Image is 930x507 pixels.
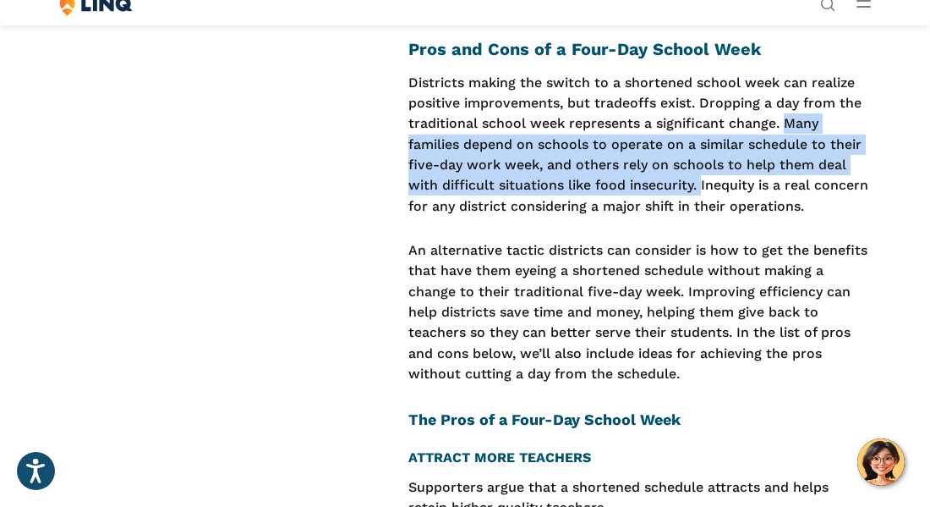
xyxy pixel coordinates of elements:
[408,73,871,217] p: Districts making the switch to a shortened school week can realize positive improvements, but tra...
[408,411,681,428] strong: The Pros of a Four-Day School Week
[408,449,871,466] h4: TTRACT MORE TEACHERS
[408,39,761,59] strong: Pros and Cons of a Four-Day School Week
[857,438,905,486] button: Hello, have a question? Let’s chat.
[408,449,417,466] strong: A
[408,240,871,384] p: An alternative tactic districts can consider is how to get the benefits that have them eyeing a s...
